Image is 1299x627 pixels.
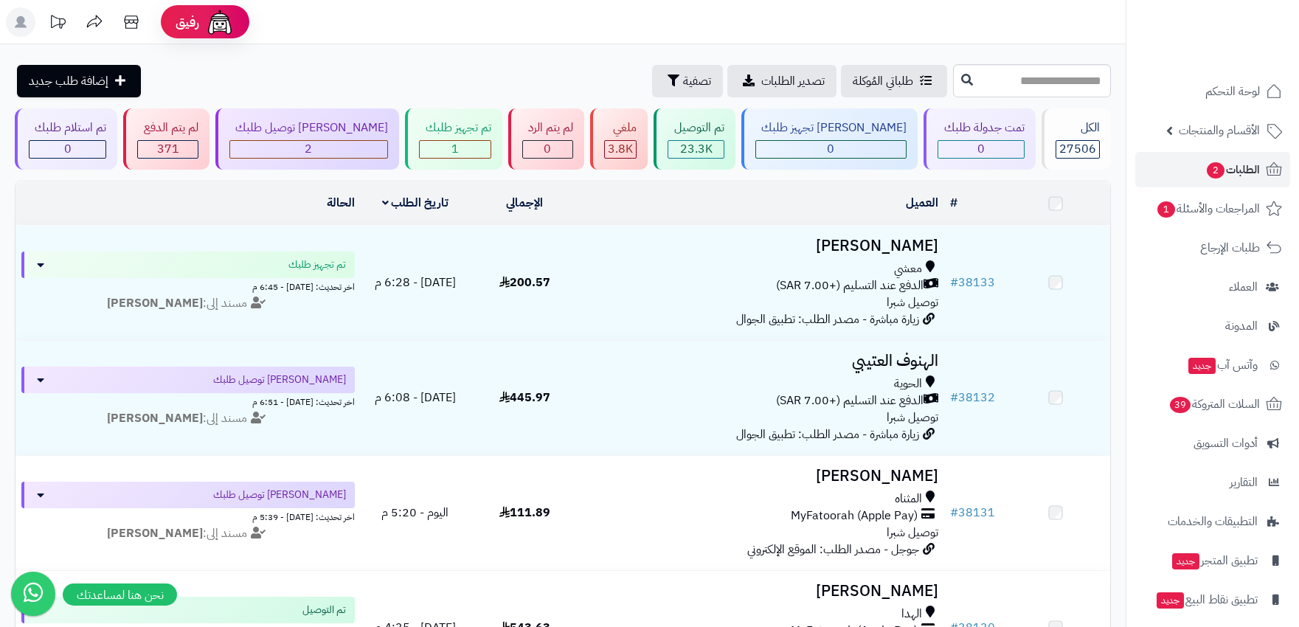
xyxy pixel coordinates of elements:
span: الدفع عند التسليم (+7.00 SAR) [776,277,924,294]
span: إضافة طلب جديد [29,72,108,90]
span: 3.8K [608,140,633,158]
a: التطبيقات والخدمات [1135,504,1290,539]
a: العملاء [1135,269,1290,305]
div: 371 [138,141,197,158]
span: تم تجهيز طلبك [288,257,346,272]
a: #38133 [950,274,995,291]
span: 0 [544,140,551,158]
a: [PERSON_NAME] تجهيز طلبك 0 [738,108,921,170]
a: #38131 [950,504,995,522]
span: 0 [977,140,985,158]
div: اخر تحديث: [DATE] - 6:45 م [21,278,355,294]
span: 445.97 [499,389,550,406]
a: تصدير الطلبات [727,65,836,97]
span: # [950,274,958,291]
span: 2 [1207,162,1224,179]
span: العملاء [1229,277,1258,297]
button: تصفية [652,65,723,97]
div: تم تجهيز طلبك [419,119,491,136]
span: المراجعات والأسئلة [1156,198,1260,219]
span: جديد [1188,358,1216,374]
span: [DATE] - 6:08 م [375,389,456,406]
span: [PERSON_NAME] توصيل طلبك [213,373,346,387]
div: 0 [938,141,1023,158]
div: [PERSON_NAME] تجهيز طلبك [755,119,907,136]
span: 23.3K [680,140,713,158]
a: العميل [906,194,938,212]
span: المدونة [1225,316,1258,336]
span: # [950,504,958,522]
span: [DATE] - 6:28 م [375,274,456,291]
strong: [PERSON_NAME] [107,409,203,427]
a: #38132 [950,389,995,406]
h3: الهنوف العتيبي [585,353,938,370]
a: الطلبات2 [1135,152,1290,187]
div: الكل [1056,119,1100,136]
span: تطبيق المتجر [1171,550,1258,571]
span: تطبيق نقاط البيع [1155,589,1258,610]
span: تصفية [683,72,711,90]
div: مسند إلى: [10,410,366,427]
img: logo-2.png [1199,37,1285,68]
span: طلباتي المُوكلة [853,72,913,90]
a: الكل27506 [1039,108,1114,170]
span: التقارير [1230,472,1258,493]
span: الدفع عند التسليم (+7.00 SAR) [776,392,924,409]
a: تم استلام طلبك 0 [12,108,120,170]
div: اخر تحديث: [DATE] - 6:51 م [21,393,355,409]
div: تمت جدولة طلبك [938,119,1024,136]
span: الهدا [901,606,922,623]
a: الحالة [327,194,355,212]
span: أدوات التسويق [1194,433,1258,454]
span: المثناه [895,491,922,508]
span: معشي [894,260,922,277]
div: مسند إلى: [10,295,366,312]
div: ملغي [604,119,637,136]
span: رفيق [176,13,199,31]
a: تطبيق نقاط البيعجديد [1135,582,1290,617]
a: طلباتي المُوكلة [841,65,947,97]
div: 1 [420,141,490,158]
span: 371 [157,140,179,158]
span: الأقسام والمنتجات [1179,120,1260,141]
a: ملغي 3.8K [587,108,651,170]
div: 0 [756,141,906,158]
span: جوجل - مصدر الطلب: الموقع الإلكتروني [747,541,919,558]
a: تحديثات المنصة [39,7,76,41]
div: 0 [523,141,572,158]
span: توصيل شبرا [887,294,938,311]
div: لم يتم الرد [522,119,573,136]
span: السلات المتروكة [1168,394,1260,415]
span: 2 [305,140,312,158]
h3: [PERSON_NAME] [585,238,938,254]
span: لوحة التحكم [1205,81,1260,102]
span: الحوية [894,375,922,392]
span: توصيل شبرا [887,409,938,426]
span: زيارة مباشرة - مصدر الطلب: تطبيق الجوال [736,426,919,443]
span: MyFatoorah (Apple Pay) [791,508,918,524]
strong: [PERSON_NAME] [107,294,203,312]
span: اليوم - 5:20 م [381,504,448,522]
span: التطبيقات والخدمات [1168,511,1258,532]
span: الطلبات [1205,159,1260,180]
span: توصيل شبرا [887,524,938,541]
a: لم يتم الرد 0 [505,108,587,170]
a: أدوات التسويق [1135,426,1290,461]
a: التقارير [1135,465,1290,500]
span: 0 [64,140,72,158]
a: المراجعات والأسئلة1 [1135,191,1290,226]
a: الإجمالي [506,194,543,212]
span: جديد [1172,553,1199,569]
span: # [950,389,958,406]
span: 1 [1157,201,1175,218]
div: تم التوصيل [668,119,724,136]
div: [PERSON_NAME] توصيل طلبك [229,119,388,136]
a: تاريخ الطلب [382,194,449,212]
span: 0 [827,140,834,158]
span: زيارة مباشرة - مصدر الطلب: تطبيق الجوال [736,311,919,328]
a: لوحة التحكم [1135,74,1290,109]
span: تصدير الطلبات [761,72,825,90]
div: تم استلام طلبك [29,119,106,136]
h3: [PERSON_NAME] [585,583,938,600]
span: جديد [1157,592,1184,609]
